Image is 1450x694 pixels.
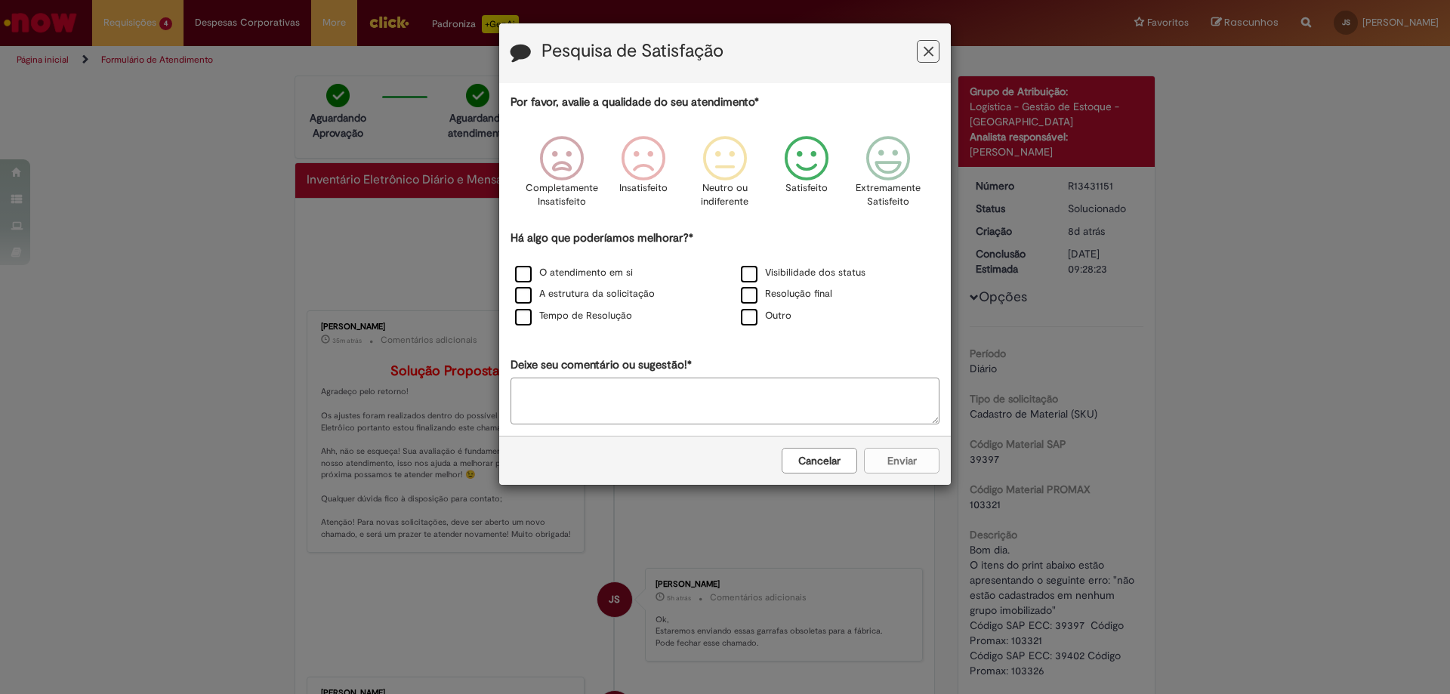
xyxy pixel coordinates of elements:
label: Por favor, avalie a qualidade do seu atendimento* [511,94,759,110]
button: Cancelar [782,448,857,473]
label: O atendimento em si [515,266,633,280]
div: Neutro ou indiferente [686,125,764,228]
div: Satisfeito [768,125,845,228]
div: Insatisfeito [605,125,682,228]
label: A estrutura da solicitação [515,287,655,301]
label: Visibilidade dos status [741,266,865,280]
label: Tempo de Resolução [515,309,632,323]
div: Extremamente Satisfeito [850,125,927,228]
div: Completamente Insatisfeito [523,125,600,228]
label: Pesquisa de Satisfação [541,42,723,61]
p: Extremamente Satisfeito [856,181,921,209]
p: Neutro ou indiferente [698,181,752,209]
p: Completamente Insatisfeito [526,181,598,209]
label: Deixe seu comentário ou sugestão!* [511,357,692,373]
label: Outro [741,309,791,323]
label: Resolução final [741,287,832,301]
div: Há algo que poderíamos melhorar?* [511,230,939,328]
p: Insatisfeito [619,181,668,196]
p: Satisfeito [785,181,828,196]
